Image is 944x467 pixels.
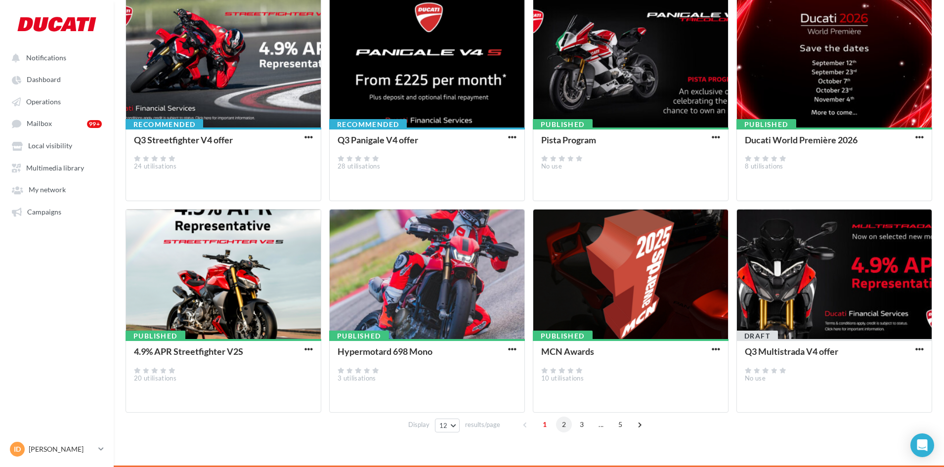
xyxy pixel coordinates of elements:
[8,440,106,459] a: ID [PERSON_NAME]
[6,114,108,132] a: Mailbox 99+
[6,48,104,66] button: Notifications
[439,422,448,429] span: 12
[736,331,778,341] div: Draft
[593,417,609,432] span: ...
[29,444,94,454] p: [PERSON_NAME]
[134,346,243,357] div: 4.9% APR Streetfighter V2S
[533,331,593,341] div: Published
[338,162,380,170] span: 28 utilisations
[329,331,389,341] div: Published
[338,374,376,382] span: 3 utilisations
[27,208,61,216] span: Campaigns
[408,420,429,429] span: Display
[745,162,783,170] span: 8 utilisations
[541,134,596,145] div: Pista Program
[28,142,72,150] span: Local visibility
[533,119,593,130] div: Published
[338,134,418,145] div: Q3 Panigale V4 offer
[134,162,176,170] span: 24 utilisations
[745,346,838,357] div: Q3 Multistrada V4 offer
[6,180,108,198] a: My network
[541,162,562,170] span: No use
[126,331,185,341] div: Published
[541,374,584,382] span: 10 utilisations
[87,120,102,128] div: 99+
[26,53,66,62] span: Notifications
[556,417,572,432] span: 2
[329,119,407,130] div: Recommended
[26,164,84,172] span: Multimedia library
[26,97,61,106] span: Operations
[134,134,233,145] div: Q3 Streetfighter V4 offer
[6,92,108,110] a: Operations
[541,346,594,357] div: MCN Awards
[537,417,553,432] span: 1
[736,119,796,130] div: Published
[27,120,52,128] span: Mailbox
[6,159,108,176] a: Multimedia library
[465,420,500,429] span: results/page
[745,374,766,382] span: No use
[6,203,108,220] a: Campaigns
[6,136,108,154] a: Local visibility
[745,134,858,145] div: Ducati World Première 2026
[910,433,934,457] div: Open Intercom Messenger
[612,417,628,432] span: 5
[574,417,590,432] span: 3
[435,419,460,432] button: 12
[29,186,66,194] span: My network
[126,119,203,130] div: Recommended
[6,70,108,88] a: Dashboard
[134,374,176,382] span: 20 utilisations
[27,76,61,84] span: Dashboard
[14,444,21,454] span: ID
[338,346,432,357] div: Hypermotard 698 Mono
